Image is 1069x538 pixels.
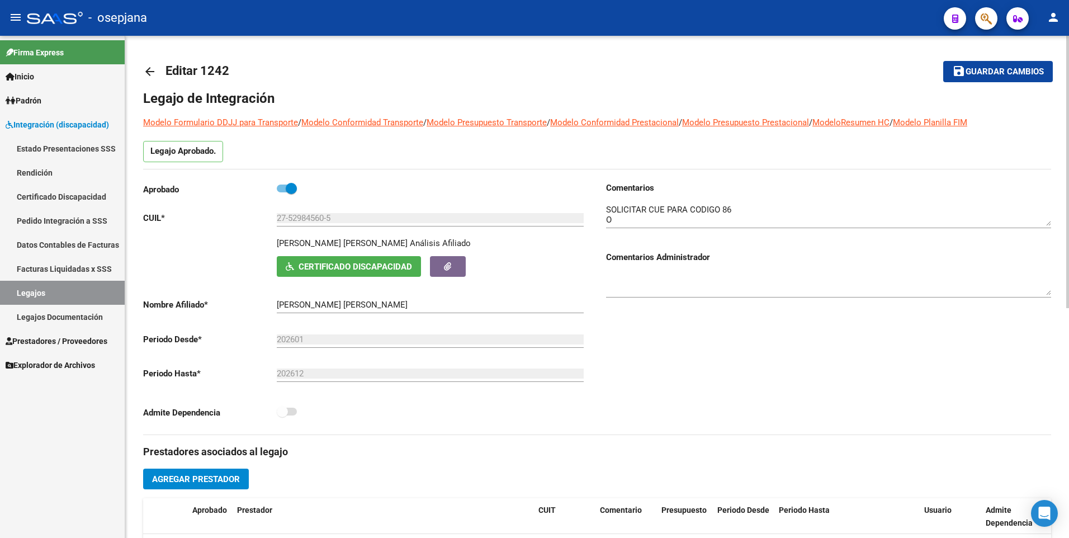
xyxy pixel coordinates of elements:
[981,498,1043,535] datatable-header-cell: Admite Dependencia
[152,474,240,484] span: Agregar Prestador
[143,367,277,380] p: Periodo Hasta
[534,498,595,535] datatable-header-cell: CUIT
[9,11,22,24] mat-icon: menu
[427,117,547,128] a: Modelo Presupuesto Transporte
[657,498,713,535] datatable-header-cell: Presupuesto
[713,498,774,535] datatable-header-cell: Periodo Desde
[6,46,64,59] span: Firma Express
[143,212,277,224] p: CUIL
[237,506,272,515] span: Prestador
[299,262,412,272] span: Certificado Discapacidad
[550,117,679,128] a: Modelo Conformidad Prestacional
[6,95,41,107] span: Padrón
[717,506,769,515] span: Periodo Desde
[682,117,809,128] a: Modelo Presupuesto Prestacional
[88,6,147,30] span: - osepjana
[301,117,423,128] a: Modelo Conformidad Transporte
[600,506,642,515] span: Comentario
[1047,11,1060,24] mat-icon: person
[774,498,836,535] datatable-header-cell: Periodo Hasta
[143,117,298,128] a: Modelo Formulario DDJJ para Transporte
[143,183,277,196] p: Aprobado
[966,67,1044,77] span: Guardar cambios
[165,64,229,78] span: Editar 1242
[595,498,657,535] datatable-header-cell: Comentario
[188,498,233,535] datatable-header-cell: Aprobado
[143,65,157,78] mat-icon: arrow_back
[143,407,277,419] p: Admite Dependencia
[6,119,109,131] span: Integración (discapacidad)
[606,182,1051,194] h3: Comentarios
[143,469,249,489] button: Agregar Prestador
[192,506,227,515] span: Aprobado
[920,498,981,535] datatable-header-cell: Usuario
[812,117,890,128] a: ModeloResumen HC
[6,70,34,83] span: Inicio
[233,498,534,535] datatable-header-cell: Prestador
[986,506,1033,527] span: Admite Dependencia
[6,335,107,347] span: Prestadores / Proveedores
[893,117,967,128] a: Modelo Planilla FIM
[924,506,952,515] span: Usuario
[943,61,1053,82] button: Guardar cambios
[143,444,1051,460] h3: Prestadores asociados al legajo
[6,359,95,371] span: Explorador de Archivos
[277,237,408,249] p: [PERSON_NAME] [PERSON_NAME]
[143,89,1051,107] h1: Legajo de Integración
[538,506,556,515] span: CUIT
[661,506,707,515] span: Presupuesto
[143,141,223,162] p: Legajo Aprobado.
[410,237,471,249] div: Análisis Afiliado
[606,251,1051,263] h3: Comentarios Administrador
[952,64,966,78] mat-icon: save
[277,256,421,277] button: Certificado Discapacidad
[143,333,277,346] p: Periodo Desde
[143,299,277,311] p: Nombre Afiliado
[1031,500,1058,527] div: Open Intercom Messenger
[779,506,830,515] span: Periodo Hasta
